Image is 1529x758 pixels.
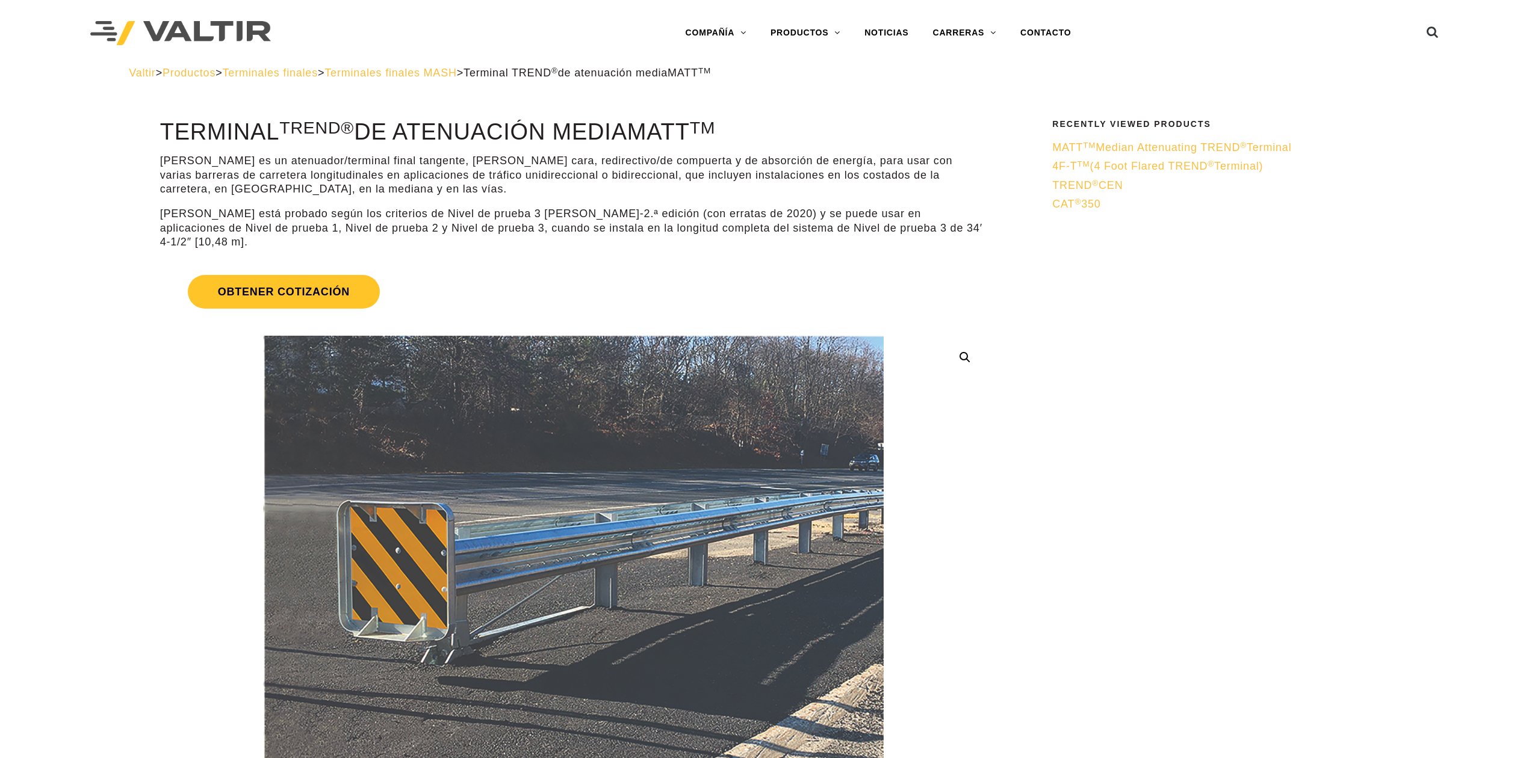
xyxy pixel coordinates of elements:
[324,67,456,79] a: Terminales finales MASH
[218,286,350,298] font: Obtener cotización
[216,67,222,79] font: >
[160,155,953,195] font: [PERSON_NAME] es un atenuador/terminal final tangente, [PERSON_NAME] cara, redirectivo/de compuer...
[1075,197,1081,206] sup: ®
[1020,28,1071,37] font: CONTACTO
[627,119,690,144] font: MATT
[156,67,163,79] font: >
[864,28,908,37] font: NOTICIAS
[163,67,216,79] a: Productos
[160,119,280,144] font: Terminal
[758,21,852,45] a: PRODUCTOS
[686,28,735,37] font: COMPAÑÍA
[1052,160,1263,172] span: 4F-T (4 Foot Flared TREND Terminal)
[1052,141,1291,153] span: MATT Median Attenuating TREND Terminal
[690,118,716,137] font: TM
[464,67,551,79] font: Terminal TREND
[279,118,354,137] font: TREND®
[1083,141,1096,150] sup: TM
[1052,141,1392,155] a: MATTTMMedian Attenuating TREND®Terminal
[160,208,982,248] font: [PERSON_NAME] está probado según los criterios de Nivel de prueba 3 [PERSON_NAME]-2.ª edición (co...
[921,21,1009,45] a: CARRERAS
[1052,179,1392,193] a: TREND®CEN
[1078,159,1090,168] sup: TM
[1052,159,1392,173] a: 4F-TTM(4 Foot Flared TREND®Terminal)
[668,67,698,79] font: MATT
[1208,159,1214,168] sup: ®
[551,66,558,75] font: ®
[1052,198,1100,210] span: CAT 350
[852,21,920,45] a: NOTICIAS
[1008,21,1083,45] a: CONTACTO
[1092,179,1099,188] sup: ®
[558,67,668,79] font: de atenuación media
[318,67,324,79] font: >
[354,119,627,144] font: de atenuación media
[1240,141,1247,150] sup: ®
[933,28,985,37] font: CARRERAS
[771,28,828,37] font: PRODUCTOS
[1052,179,1123,191] span: TREND CEN
[160,260,987,323] a: Obtener cotización
[223,67,318,79] a: Terminales finales
[90,21,271,46] img: Valtir
[698,66,711,75] font: TM
[674,21,758,45] a: COMPAÑÍA
[1052,197,1392,211] a: CAT®350
[457,67,464,79] font: >
[129,67,155,79] a: Valtir
[1052,120,1392,129] h2: Recently Viewed Products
